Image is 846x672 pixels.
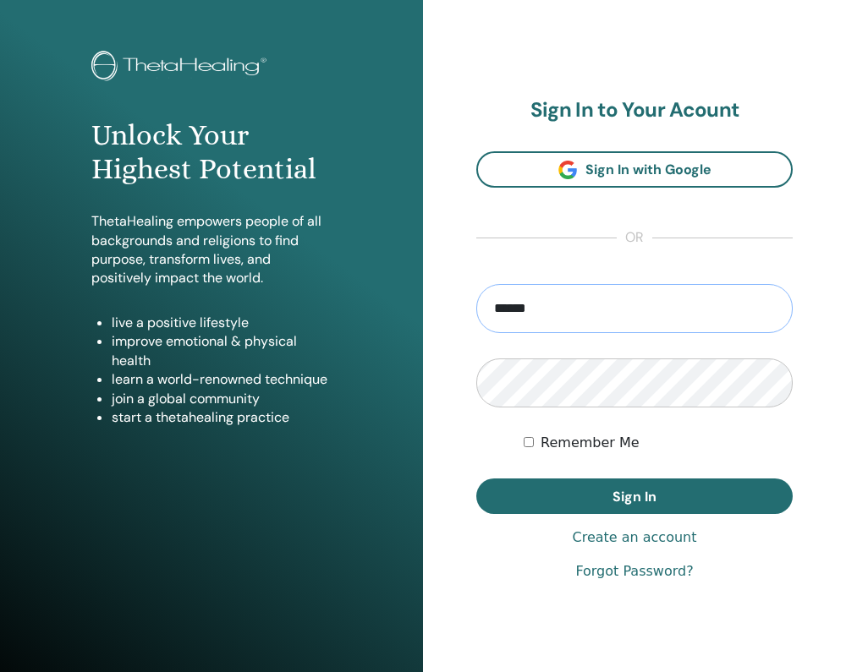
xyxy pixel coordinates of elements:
[617,228,652,249] span: or
[572,527,696,548] a: Create an account
[112,332,331,370] li: improve emotional & physical health
[613,488,656,505] span: Sign In
[541,433,640,453] label: Remember Me
[112,370,331,389] li: learn a world-renowned technique
[112,314,331,332] li: live a positive lifestyle
[112,390,331,408] li: join a global community
[476,98,793,123] h2: Sign In to Your Acount
[91,212,331,288] p: ThetaHealing empowers people of all backgrounds and religions to find purpose, transform lives, a...
[585,161,711,178] span: Sign In with Google
[476,151,793,188] a: Sign In with Google
[112,408,331,427] li: start a thetahealing practice
[524,433,793,453] div: Keep me authenticated indefinitely or until I manually logout
[91,118,331,188] h1: Unlock Your Highest Potential
[476,478,793,514] button: Sign In
[575,561,693,582] a: Forgot Password?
